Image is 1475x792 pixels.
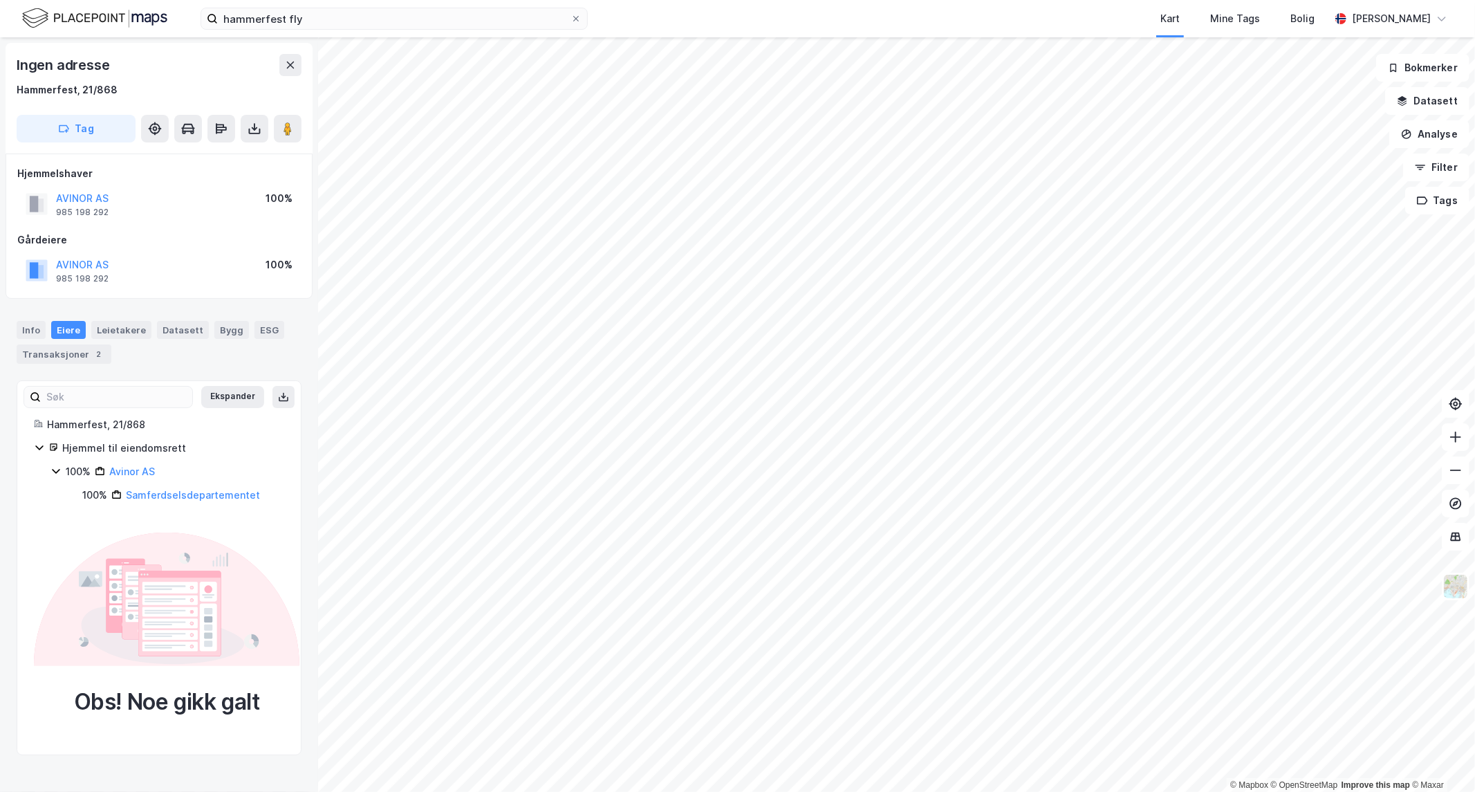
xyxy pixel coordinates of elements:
div: 985 198 292 [56,207,109,218]
input: Søk på adresse, matrikkel, gårdeiere, leietakere eller personer [218,8,570,29]
button: Ekspander [201,386,264,408]
div: Leietakere [91,321,151,339]
button: Analyse [1389,120,1469,148]
div: Bygg [214,321,249,339]
div: Gårdeiere [17,232,301,248]
div: 100% [266,190,293,207]
a: Avinor AS [109,466,155,477]
div: Ingen adresse [17,54,112,76]
div: Bolig [1290,10,1315,27]
img: logo.f888ab2527a4732fd821a326f86c7f29.svg [22,6,167,30]
input: Søk [41,387,192,407]
div: 100% [66,463,91,480]
div: Hjemmelshaver [17,165,301,182]
div: Kontrollprogram for chat [1406,726,1475,792]
div: 100% [82,487,107,504]
div: Eiere [51,321,86,339]
div: [PERSON_NAME] [1352,10,1431,27]
div: 2 [92,347,106,361]
a: OpenStreetMap [1271,780,1338,790]
button: Tag [17,115,136,142]
button: Tags [1405,187,1469,214]
div: Hammerfest, 21/868 [17,82,118,98]
div: Mine Tags [1210,10,1260,27]
div: Info [17,321,46,339]
button: Filter [1403,154,1469,181]
div: 985 198 292 [56,273,109,284]
button: Datasett [1385,87,1469,115]
iframe: Chat Widget [1406,726,1475,792]
div: Hammerfest, 21/868 [47,416,299,433]
div: Transaksjoner [17,344,111,364]
div: Obs! Noe gikk galt [74,688,260,716]
div: Hjemmel til eiendomsrett [62,440,299,457]
img: Z [1442,573,1469,600]
div: ESG [254,321,284,339]
button: Bokmerker [1376,54,1469,82]
a: Samferdselsdepartementet [126,489,260,501]
div: 100% [266,257,293,273]
a: Improve this map [1342,780,1410,790]
a: Mapbox [1230,780,1268,790]
div: Kart [1160,10,1180,27]
div: Datasett [157,321,209,339]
